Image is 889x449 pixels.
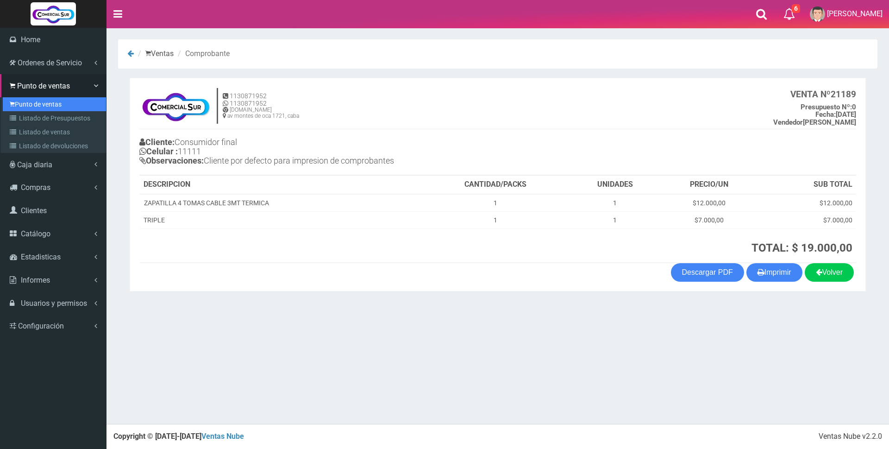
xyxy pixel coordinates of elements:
[175,49,230,59] li: Comprobante
[21,276,50,285] span: Informes
[21,229,50,238] span: Catálogo
[136,49,174,59] li: Ventas
[746,263,802,282] button: Imprimir
[773,118,856,126] b: [PERSON_NAME]
[810,6,825,22] img: User Image
[223,107,299,119] h6: [DOMAIN_NAME] av montes de oca 1721, caba
[661,194,758,212] td: $12.000,00
[139,137,175,147] b: Cliente:
[792,4,800,13] span: 6
[139,146,178,156] b: Celular :
[790,89,856,100] b: 21189
[569,176,660,194] th: UNIDADES
[21,253,61,261] span: Estadisticas
[223,93,299,107] h5: 1130871952 1130871952
[3,139,106,153] a: Listado de devoluciones
[805,263,854,282] a: Volver
[758,194,856,212] td: $12.000,00
[801,103,856,111] b: 0
[3,111,106,125] a: Listado de Presupuestos
[422,194,569,212] td: 1
[758,176,856,194] th: SUB TOTAL
[139,156,204,165] b: Observaciones:
[21,206,47,215] span: Clientes
[140,176,422,194] th: DESCRIPCION
[3,97,106,111] a: Punto de ventas
[3,125,106,139] a: Listado de ventas
[17,160,52,169] span: Caja diaria
[819,431,882,442] div: Ventas Nube v2.2.0
[569,211,660,228] td: 1
[751,241,852,254] strong: TOTAL: $ 19.000,00
[815,110,836,119] strong: Fecha:
[140,194,422,212] td: ZAPATILLA 4 TOMAS CABLE 3MT TERMICA
[773,118,803,126] strong: Vendedor
[661,211,758,228] td: $7.000,00
[18,322,64,330] span: Configuración
[113,432,244,441] strong: Copyright © [DATE]-[DATE]
[422,176,569,194] th: CANTIDAD/PACKS
[17,82,70,90] span: Punto de ventas
[422,211,569,228] td: 1
[671,263,744,282] a: Descargar PDF
[139,135,498,170] h4: Consumidor final 11111 Cliente por defecto para impresion de comprobantes
[140,211,422,228] td: TRIPLE
[661,176,758,194] th: PRECIO/UN
[201,432,244,441] a: Ventas Nube
[827,9,883,18] span: [PERSON_NAME]
[758,211,856,228] td: $7.000,00
[801,103,852,111] strong: Presupuesto Nº:
[815,110,856,119] b: [DATE]
[21,299,87,308] span: Usuarios y permisos
[21,183,50,192] span: Compras
[21,35,40,44] span: Home
[31,2,76,25] img: Logo grande
[139,88,212,125] img: f695dc5f3a855ddc19300c990e0c55a2.jpg
[790,89,831,100] strong: VENTA Nº
[569,194,660,212] td: 1
[18,58,82,67] span: Ordenes de Servicio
